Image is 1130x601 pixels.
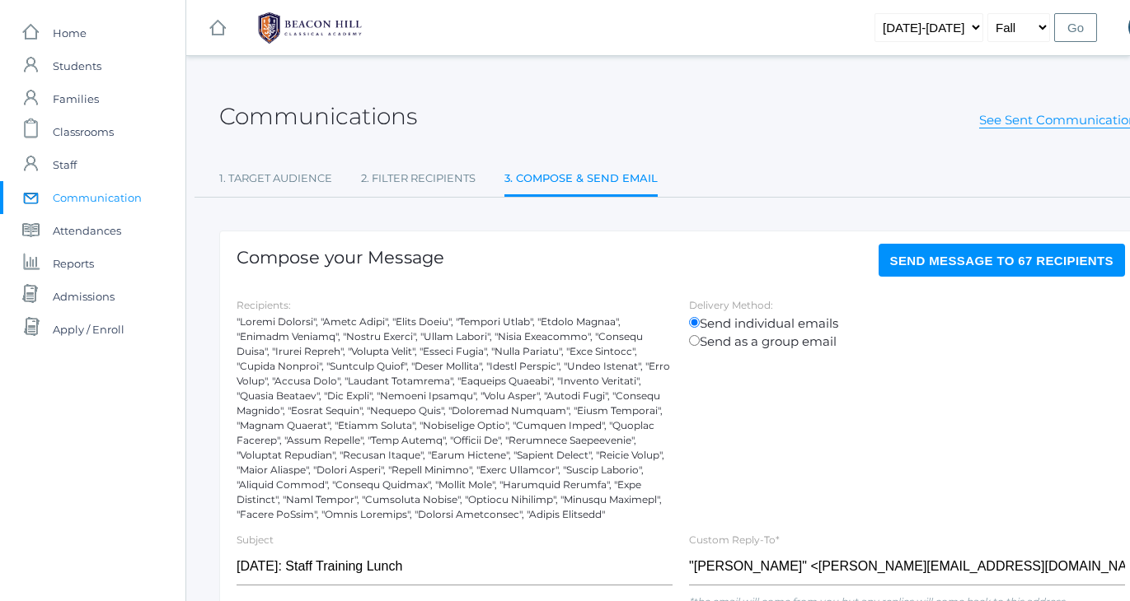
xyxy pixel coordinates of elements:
[53,148,77,181] span: Staff
[219,104,417,129] h2: Communications
[689,333,1125,352] label: Send as a group email
[689,335,700,346] input: Send as a group email
[53,16,87,49] span: Home
[53,115,114,148] span: Classrooms
[689,533,780,546] label: Custom Reply-To*
[53,214,121,247] span: Attendances
[689,317,700,328] input: Send individual emails
[237,533,274,546] label: Subject
[248,7,372,49] img: 1_BHCALogos-05.png
[53,313,124,346] span: Apply / Enroll
[879,244,1126,277] button: Send Message to 67 recipients
[219,162,332,195] a: 1. Target Audience
[237,248,444,267] h1: Compose your Message
[361,162,476,195] a: 2. Filter Recipients
[890,254,1114,268] span: Send Message to 67 recipients
[53,247,94,280] span: Reports
[53,49,101,82] span: Students
[689,548,1125,585] input: "Full Name" <email@email.com>
[53,82,99,115] span: Families
[53,280,115,313] span: Admissions
[689,299,773,311] label: Delivery Method:
[237,314,673,522] div: "Loremi Dolorsi", "Ametc Adipi", "Elits Doeiu", "Tempori Utlab", "Etdolo Magnaa", "Enimadm Veniam...
[237,299,291,311] label: Recipients:
[504,162,658,198] a: 3. Compose & Send Email
[53,181,142,214] span: Communication
[1054,13,1097,42] input: Go
[689,314,1125,333] label: Send individual emails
